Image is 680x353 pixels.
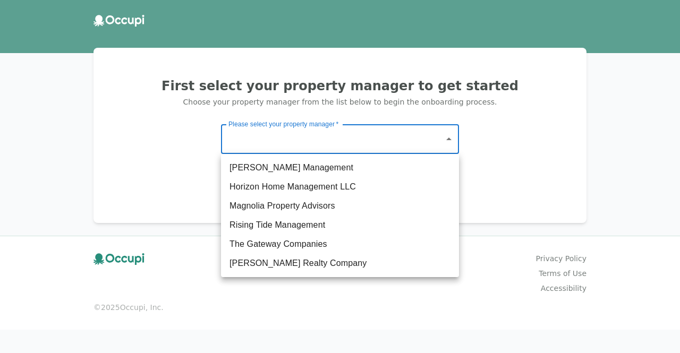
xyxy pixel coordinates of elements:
[221,235,459,254] li: The Gateway Companies
[221,216,459,235] li: Rising Tide Management
[221,196,459,216] li: Magnolia Property Advisors
[221,254,459,273] li: [PERSON_NAME] Realty Company
[221,177,459,196] li: Horizon Home Management LLC
[221,158,459,177] li: [PERSON_NAME] Management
